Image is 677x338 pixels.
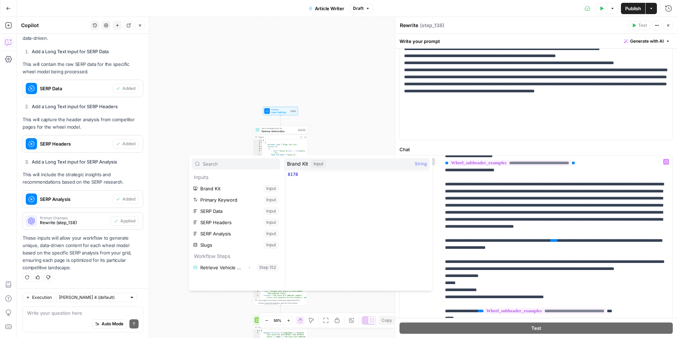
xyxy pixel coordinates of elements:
[254,330,260,332] div: 1
[280,306,281,316] g: Edge from step_154 to step_143
[192,239,280,251] button: Select variable Slugs
[287,160,308,167] span: Brand Kit
[122,85,135,92] span: Added
[271,108,288,111] span: Workflow
[260,148,262,150] span: Toggle code folding, rows 5 through 9
[122,196,135,202] span: Added
[192,172,280,183] p: Inputs
[298,128,306,131] div: Step 152
[254,107,308,115] div: WorkflowInput SettingsInputs
[192,194,280,205] button: Select variable Primary Keyword
[254,143,262,146] div: 3
[40,220,108,226] span: Rewrite (step_138)
[621,3,645,14] button: Publish
[254,148,262,150] div: 5
[271,111,288,114] span: Input Settings
[23,116,143,131] p: This will capture the header analysis from competitor pages for the wheel model.
[274,318,281,323] span: 50%
[122,141,135,147] span: Added
[531,325,541,332] span: Test
[258,326,298,329] div: Output
[32,104,118,109] strong: Add a Long Text input for SERP Headers
[400,322,673,334] button: Test
[102,321,123,327] span: Auto Mode
[311,160,326,167] div: Input
[111,216,139,226] button: Applied
[621,37,673,46] button: Generate with AI
[254,268,308,305] div: LLM · GPT-5Prompt LLMStep 154Output{ "id": null, "title":"Elevate Your Acura ILX with Wheels That...
[192,262,280,273] button: Select variable Retrieve Vehicle Data
[40,85,110,92] span: SERP Data
[32,49,109,54] strong: Add a Long Text input for SERP Data
[40,216,108,220] span: Prompt Changes
[258,299,306,305] div: This output is too large & has been abbreviated for review. to view the full content.
[258,330,260,332] span: Toggle code folding, rows 1 through 3
[638,22,647,29] span: Test
[40,196,110,203] span: SERP Analysis
[629,21,650,30] button: Test
[254,146,262,148] div: 4
[23,171,143,186] p: This will include the strategic insights and recommendations based on the SERP research.
[400,22,418,29] textarea: Rewrite
[40,140,110,147] span: SERP Headers
[260,146,262,148] span: Toggle code folding, rows 4 through 620
[395,34,677,48] div: Write your prompt
[92,319,127,328] button: Auto Mode
[192,183,280,194] button: Select variable Brand Kit
[113,139,139,148] button: Added
[415,160,427,167] span: String
[290,110,296,113] div: Inputs
[59,294,127,301] input: Claude Sonnet 4 (default)
[280,115,281,125] g: Edge from start to step_152
[32,294,52,301] span: Execution
[192,228,280,239] button: Select variable SERP Analysis
[23,61,143,75] p: This will contain the raw SERP data for the specific wheel model being processed.
[400,146,673,153] label: Chat
[113,84,139,93] button: Added
[304,3,348,14] button: Article Writer
[120,218,135,224] span: Applied
[264,302,278,304] span: Copy the output
[625,5,641,12] span: Publish
[420,22,444,29] span: ( step_138 )
[254,139,262,141] div: 1
[382,317,392,324] span: Copy
[203,160,277,167] input: Search
[192,251,280,262] p: Workflow Steps
[254,126,308,163] div: Get Knowledge Base FileRetrieve Vehicle DataStep 152Output[ { "document_name":"Slugs (v2).csv", "...
[258,136,298,139] div: Output
[260,141,262,143] span: Toggle code folding, rows 2 through 621
[254,154,262,156] div: 7
[113,195,139,204] button: Added
[21,22,88,29] div: Copilot
[23,234,143,272] p: These inputs will allow your workflow to generate unique, data-driven content for each wheel mode...
[254,150,262,154] div: 6
[262,127,296,130] span: Get Knowledge Base File
[630,38,664,44] span: Generate with AI
[350,4,373,13] button: Draft
[254,290,260,295] div: 4
[254,141,262,143] div: 2
[32,159,117,165] strong: Add a Long Text input for SERP Analysis
[315,5,344,12] span: Article Writer
[192,217,280,228] button: Select variable SERP Headers
[262,129,296,133] span: Retrieve Vehicle Data
[23,293,55,302] button: Execution
[353,5,364,12] span: Draft
[192,205,280,217] button: Select variable SERP Data
[379,316,395,325] button: Copy
[260,139,262,141] span: Toggle code folding, rows 1 through 622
